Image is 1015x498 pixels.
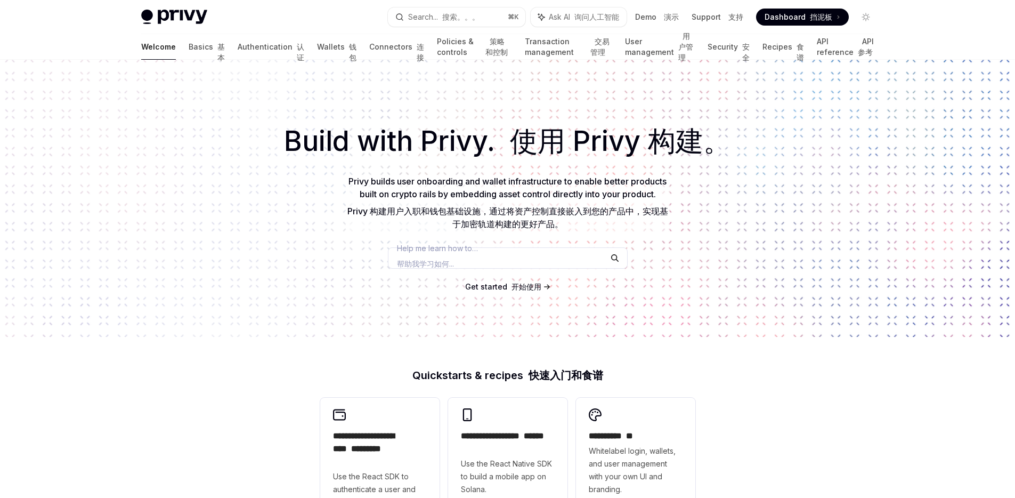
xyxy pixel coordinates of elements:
[625,34,695,60] a: User management 用户管理
[549,12,619,22] span: Ask AI
[141,34,176,60] a: Welcome
[810,12,832,21] font: 挡泥板
[397,243,478,274] span: Help me learn how to…
[797,42,804,62] font: 食谱
[762,34,804,60] a: Recipes 食谱
[678,31,693,62] font: 用户管理
[465,282,541,291] span: Get started
[511,282,541,291] font: 开始使用
[590,37,610,57] font: 交易管理
[369,34,424,60] a: Connectors 连接
[728,12,743,21] font: 支持
[417,42,424,62] font: 连接
[817,34,874,60] a: API reference API 参考
[508,13,519,21] span: ⌘ K
[765,12,832,22] span: Dashboard
[141,10,207,25] img: light logo
[317,34,356,60] a: Wallets 钱包
[708,34,750,60] a: Security 安全
[574,12,619,21] font: 询问人工智能
[664,12,679,21] font: 演示
[525,34,613,60] a: Transaction management 交易管理
[465,282,541,292] a: Get started 开始使用
[17,121,998,162] h1: Build with Privy.
[388,7,525,27] button: Search... 搜索。。。⌘K
[397,259,454,268] font: 帮助我学习如何...
[635,12,679,22] a: Demo 演示
[297,42,304,62] font: 认证
[529,369,603,382] font: 快速入门和食谱
[756,9,849,26] a: Dashboard 挡泥板
[320,370,695,381] h2: Quickstarts & recipes
[692,12,743,22] a: Support 支持
[858,37,874,57] font: API 参考
[189,34,225,60] a: Basics 基本
[857,9,874,26] button: Toggle dark mode
[485,37,508,57] font: 策略和控制
[742,42,750,62] font: 安全
[442,12,480,21] font: 搜索。。。
[349,42,356,62] font: 钱包
[510,124,731,158] font: 使用 Privy 构建。
[217,42,225,62] font: 基本
[347,206,668,229] font: Privy 构建用户入职和钱包基础设施，通过将资产控制直接嵌入到您的产品中，实现基于加密轨道构建的更好产品。
[346,176,670,229] span: Privy builds user onboarding and wallet infrastructure to enable better products built on crypto ...
[238,34,304,60] a: Authentication 认证
[437,34,512,60] a: Policies & controls 策略和控制
[531,7,627,27] button: Ask AI 询问人工智能
[408,11,480,23] div: Search...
